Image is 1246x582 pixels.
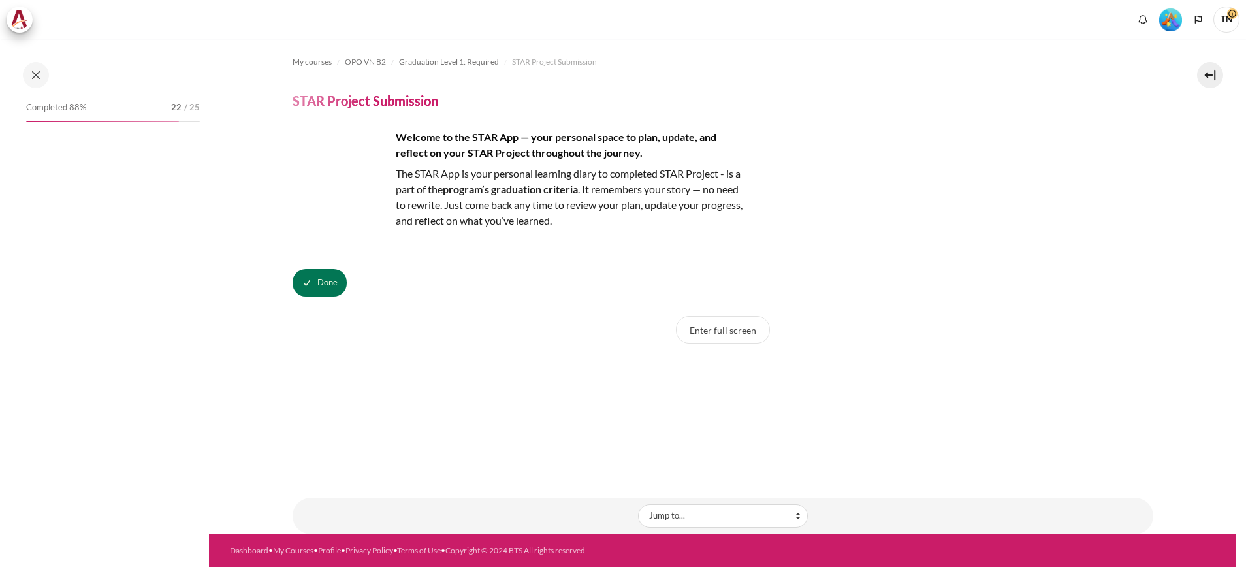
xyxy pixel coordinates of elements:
[1159,7,1182,31] div: Level #5
[399,54,499,70] a: Graduation Level 1: Required
[399,56,499,68] span: Graduation Level 1: Required
[1159,8,1182,31] img: Level #5
[230,545,268,555] a: Dashboard
[1189,10,1208,29] button: Languages
[1213,7,1239,33] a: User menu
[345,54,386,70] a: OPO VN B2
[1133,10,1153,29] div: Show notification window with no new notifications
[293,129,750,161] h4: Welcome to the STAR App — your personal space to plan, update, and reflect on your STAR Project t...
[293,166,750,229] p: The STAR App is your personal learning diary to completed STAR Project - is a part of the . It re...
[512,56,597,68] span: STAR Project Submission
[26,101,86,114] span: Completed 88%
[209,39,1236,534] section: Content
[293,92,438,109] h4: STAR Project Submission
[26,121,179,122] div: 88%
[273,545,313,555] a: My Courses
[345,545,393,555] a: Privacy Policy
[345,56,386,68] span: OPO VN B2
[1154,7,1187,31] a: Level #5
[293,54,332,70] a: My courses
[676,316,770,344] button: Enter full screen
[1213,7,1239,33] span: TN
[293,129,391,227] img: yuki
[293,52,1153,73] nav: Navigation bar
[443,183,578,195] strong: program’s graduation criteria
[512,54,597,70] a: STAR Project Submission
[184,101,200,114] span: / 25
[445,545,585,555] a: Copyright © 2024 BTS All rights reserved
[293,56,332,68] span: My courses
[7,7,39,33] a: Architeck Architeck
[625,357,821,455] iframe: STAR Project Submission
[317,276,338,289] span: Done
[397,545,441,555] a: Terms of Use
[10,10,29,29] img: Architeck
[230,545,778,557] div: • • • • •
[293,269,347,297] button: STAR Project Submission is marked by api seac as done. Press to undo.
[171,101,182,114] span: 22
[318,545,341,555] a: Profile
